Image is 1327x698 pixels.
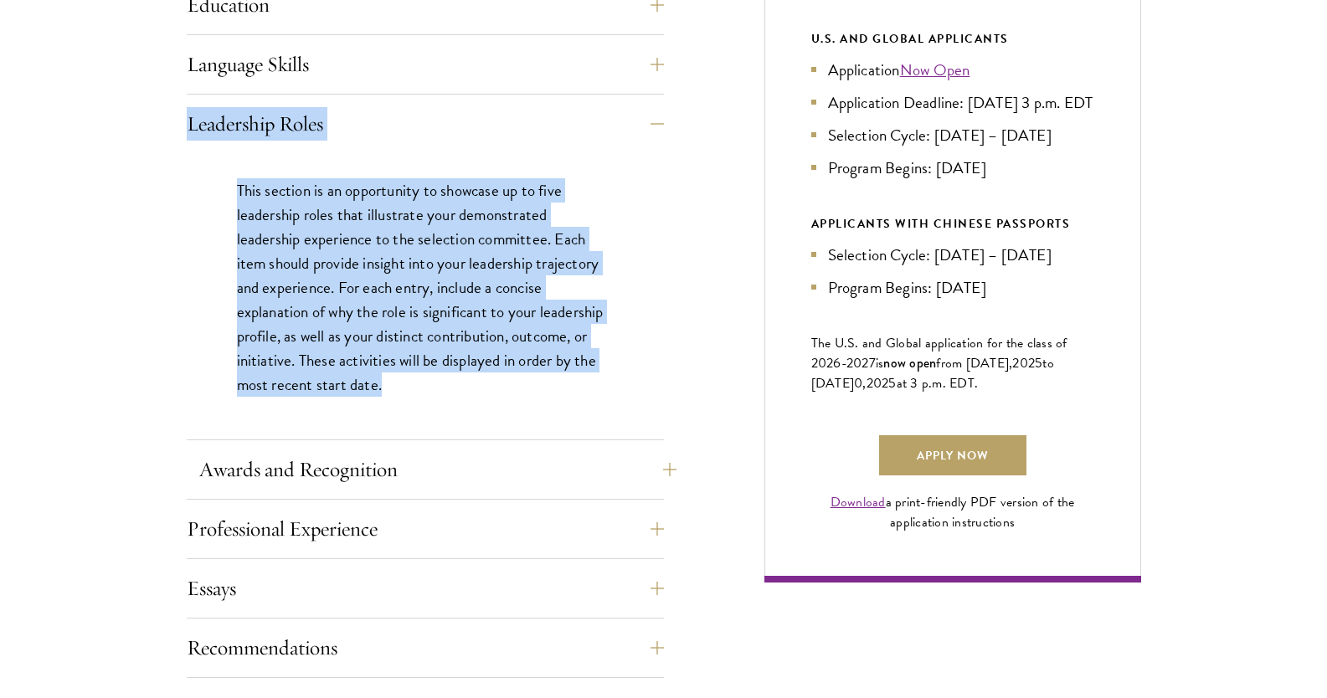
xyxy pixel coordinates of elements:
li: Application [811,58,1094,82]
a: Download [831,492,886,512]
button: Essays [187,568,664,608]
span: from [DATE], [936,353,1012,373]
button: Leadership Roles [187,104,664,144]
span: -202 [841,353,869,373]
span: now open [883,353,936,372]
span: 7 [869,353,876,373]
a: Apply Now [879,435,1026,475]
span: 0 [854,373,862,393]
li: Program Begins: [DATE] [811,156,1094,180]
span: 202 [1012,353,1035,373]
div: a print-friendly PDF version of the application instructions [811,492,1094,532]
div: APPLICANTS WITH CHINESE PASSPORTS [811,213,1094,234]
span: to [DATE] [811,353,1054,393]
button: Professional Experience [187,509,664,549]
span: at 3 p.m. EDT. [897,373,979,393]
p: This section is an opportunity to showcase up to five leadership roles that illustrate your demon... [237,178,614,398]
span: is [876,353,884,373]
li: Program Begins: [DATE] [811,275,1094,300]
span: 202 [867,373,889,393]
a: Now Open [900,58,970,82]
span: 5 [888,373,896,393]
li: Application Deadline: [DATE] 3 p.m. EDT [811,90,1094,115]
span: 6 [833,353,841,373]
span: The U.S. and Global application for the class of 202 [811,333,1067,373]
button: Language Skills [187,44,664,85]
button: Awards and Recognition [199,449,676,490]
div: U.S. and Global Applicants [811,28,1094,49]
span: , [862,373,866,393]
span: 5 [1035,353,1042,373]
li: Selection Cycle: [DATE] – [DATE] [811,243,1094,267]
li: Selection Cycle: [DATE] – [DATE] [811,123,1094,147]
button: Recommendations [187,628,664,668]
